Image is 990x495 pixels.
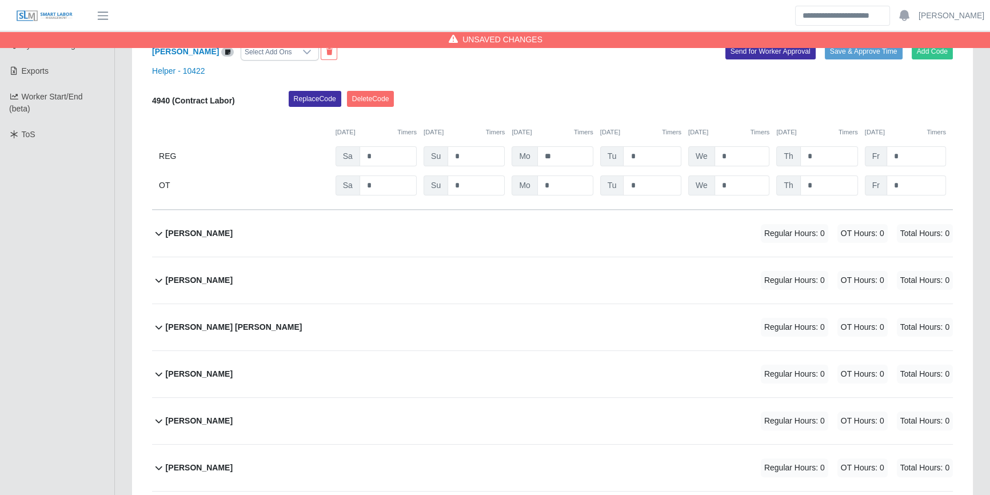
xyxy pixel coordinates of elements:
b: [PERSON_NAME] [166,462,233,474]
span: Regular Hours: 0 [761,271,828,290]
b: [PERSON_NAME] [PERSON_NAME] [166,321,302,333]
button: Timers [397,127,417,137]
span: OT Hours: 0 [837,412,888,430]
div: [DATE] [865,127,946,137]
div: REG [159,146,329,166]
span: Su [424,146,448,166]
button: [PERSON_NAME] Regular Hours: 0 OT Hours: 0 Total Hours: 0 [152,210,953,257]
button: Timers [839,127,858,137]
div: Select Add Ons [241,44,296,60]
button: DeleteCode [347,91,394,107]
a: Helper - 10422 [152,66,205,75]
img: SLM Logo [16,10,73,22]
button: [PERSON_NAME] Regular Hours: 0 OT Hours: 0 Total Hours: 0 [152,398,953,444]
button: Add Code [912,43,953,59]
span: Fr [865,175,887,195]
span: Sa [336,175,360,195]
button: [PERSON_NAME] Regular Hours: 0 OT Hours: 0 Total Hours: 0 [152,351,953,397]
span: Fr [865,146,887,166]
span: Total Hours: 0 [897,458,953,477]
div: [DATE] [424,127,505,137]
a: [PERSON_NAME] [152,47,219,56]
span: Worker Start/End (beta) [9,92,83,113]
button: [PERSON_NAME] [PERSON_NAME] Regular Hours: 0 OT Hours: 0 Total Hours: 0 [152,304,953,350]
b: [PERSON_NAME] [166,227,233,239]
span: OT Hours: 0 [837,365,888,384]
div: [DATE] [336,127,417,137]
button: ReplaceCode [289,91,341,107]
span: Total Hours: 0 [897,271,953,290]
button: Send for Worker Approval [725,43,816,59]
button: [PERSON_NAME] Regular Hours: 0 OT Hours: 0 Total Hours: 0 [152,445,953,491]
span: Regular Hours: 0 [761,458,828,477]
span: Unsaved Changes [462,34,542,45]
span: OT Hours: 0 [837,458,888,477]
b: [PERSON_NAME] [166,368,233,380]
a: [PERSON_NAME] [919,10,984,22]
div: OT [159,175,329,195]
button: Timers [751,127,770,137]
div: [DATE] [600,127,681,137]
span: Regular Hours: 0 [761,318,828,337]
span: Th [776,175,800,195]
span: Total Hours: 0 [897,412,953,430]
div: [DATE] [776,127,857,137]
span: Regular Hours: 0 [761,365,828,384]
button: Timers [574,127,593,137]
span: OT Hours: 0 [837,318,888,337]
input: Search [795,6,890,26]
span: Su [424,175,448,195]
span: Mo [512,175,537,195]
span: Regular Hours: 0 [761,224,828,243]
div: [DATE] [512,127,593,137]
span: Regular Hours: 0 [761,412,828,430]
b: [PERSON_NAME] [166,415,233,427]
a: View/Edit Notes [221,47,234,56]
span: OT Hours: 0 [837,271,888,290]
button: Save & Approve Time [825,43,903,59]
span: ToS [22,130,35,139]
span: Total Hours: 0 [897,365,953,384]
button: End Worker & Remove from the Timesheet [321,44,337,60]
span: Sa [336,146,360,166]
div: [DATE] [688,127,769,137]
span: Total Hours: 0 [897,318,953,337]
b: 4940 (Contract Labor) [152,96,235,105]
span: We [688,175,715,195]
span: Exports [22,66,49,75]
span: Tu [600,146,624,166]
button: Timers [486,127,505,137]
span: OT Hours: 0 [837,224,888,243]
span: Total Hours: 0 [897,224,953,243]
button: [PERSON_NAME] Regular Hours: 0 OT Hours: 0 Total Hours: 0 [152,257,953,304]
button: Timers [662,127,681,137]
b: [PERSON_NAME] [166,274,233,286]
button: Timers [927,127,946,137]
span: Th [776,146,800,166]
span: Mo [512,146,537,166]
span: We [688,146,715,166]
span: Tu [600,175,624,195]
